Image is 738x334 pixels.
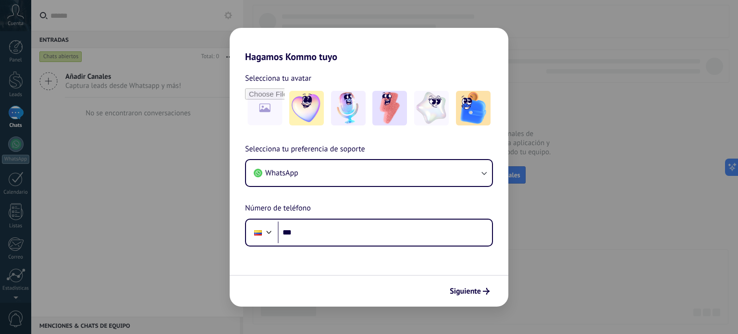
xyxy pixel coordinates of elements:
span: Siguiente [450,288,481,295]
img: -1.jpeg [289,91,324,125]
img: -3.jpeg [372,91,407,125]
button: Siguiente [445,283,494,299]
span: Selecciona tu preferencia de soporte [245,143,365,156]
button: WhatsApp [246,160,492,186]
span: Selecciona tu avatar [245,72,311,85]
img: -4.jpeg [414,91,449,125]
h2: Hagamos Kommo tuyo [230,28,508,62]
span: Número de teléfono [245,202,311,215]
div: Colombia: + 57 [249,223,267,243]
span: WhatsApp [265,168,298,178]
img: -2.jpeg [331,91,366,125]
img: -5.jpeg [456,91,491,125]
